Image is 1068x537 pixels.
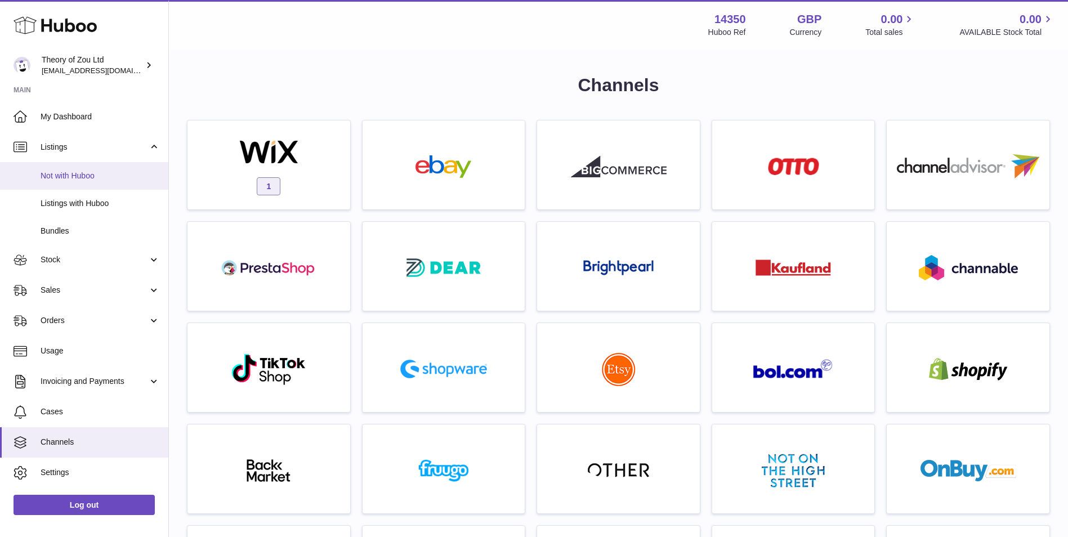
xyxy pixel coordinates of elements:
a: roseta-shopware [368,329,520,406]
a: roseta-otto [718,126,869,204]
span: 0.00 [1020,12,1042,27]
a: notonthehighstreet [718,430,869,508]
div: Huboo Ref [708,27,746,38]
a: roseta-brightpearl [543,227,694,305]
span: Cases [41,406,160,417]
a: 0.00 Total sales [865,12,915,38]
strong: 14350 [714,12,746,27]
h1: Channels [187,73,1050,97]
span: Bundles [41,226,160,236]
img: roseta-kaufland [756,259,831,276]
div: Theory of Zou Ltd [42,55,143,76]
a: roseta-bigcommerce [543,126,694,204]
a: fruugo [368,430,520,508]
span: Listings [41,142,148,153]
img: roseta-channel-advisor [897,154,1039,178]
img: other [588,462,650,479]
span: Orders [41,315,148,326]
a: roseta-channel-advisor [892,126,1044,204]
img: roseta-bigcommerce [571,155,667,178]
a: 0.00 AVAILABLE Stock Total [959,12,1054,38]
a: roseta-kaufland [718,227,869,305]
a: roseta-channable [892,227,1044,305]
span: Listings with Huboo [41,198,160,209]
img: roseta-prestashop [221,257,316,279]
img: roseta-brightpearl [583,260,654,276]
img: roseta-tiktokshop [231,353,307,386]
a: roseta-bol [718,329,869,406]
img: roseta-channable [919,255,1018,280]
span: Settings [41,467,160,478]
img: backmarket [221,459,316,482]
a: onbuy [892,430,1044,508]
a: roseta-prestashop [193,227,345,305]
span: Usage [41,346,160,356]
img: shopify [920,358,1016,381]
a: roseta-dear [368,227,520,305]
span: Channels [41,437,160,447]
img: roseta-bol [753,359,833,379]
img: notonthehighstreet [762,454,825,487]
img: fruugo [396,459,491,482]
a: backmarket [193,430,345,508]
div: Currency [790,27,822,38]
strong: GBP [797,12,821,27]
span: 0.00 [881,12,903,27]
span: Invoicing and Payments [41,376,148,387]
img: roseta-shopware [396,355,491,383]
span: [EMAIL_ADDRESS][DOMAIN_NAME] [42,66,166,75]
span: Total sales [865,27,915,38]
a: wix 1 [193,126,345,204]
span: 1 [257,177,280,195]
img: ebay [396,155,491,178]
a: ebay [368,126,520,204]
a: roseta-tiktokshop [193,329,345,406]
img: roseta-otto [768,158,819,175]
a: Log out [14,495,155,515]
a: other [543,430,694,508]
span: Stock [41,254,148,265]
img: wix [221,141,316,163]
span: Sales [41,285,148,296]
span: My Dashboard [41,111,160,122]
img: roseta-dear [403,255,484,280]
a: shopify [892,329,1044,406]
span: AVAILABLE Stock Total [959,27,1054,38]
img: internalAdmin-14350@internal.huboo.com [14,57,30,74]
span: Not with Huboo [41,171,160,181]
img: onbuy [920,459,1016,482]
img: roseta-etsy [602,352,636,386]
a: roseta-etsy [543,329,694,406]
